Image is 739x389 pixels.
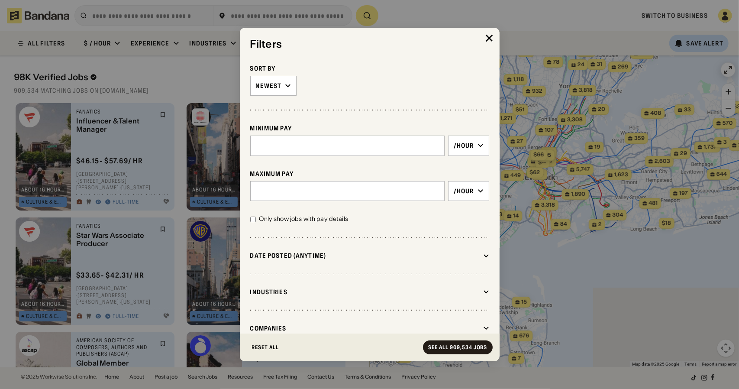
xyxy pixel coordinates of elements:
[250,288,480,296] div: Industries
[454,187,474,195] div: /hour
[250,65,489,72] div: Sort By
[250,324,480,332] div: Companies
[250,124,489,132] div: Minimum Pay
[454,142,474,149] div: /hour
[256,82,282,90] div: Newest
[428,345,487,350] div: See all 909,534 jobs
[250,170,489,178] div: Maximum Pay
[252,345,279,350] div: Reset All
[250,252,480,259] div: Date Posted (Anytime)
[259,215,348,224] div: Only show jobs with pay details
[250,38,489,51] div: Filters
